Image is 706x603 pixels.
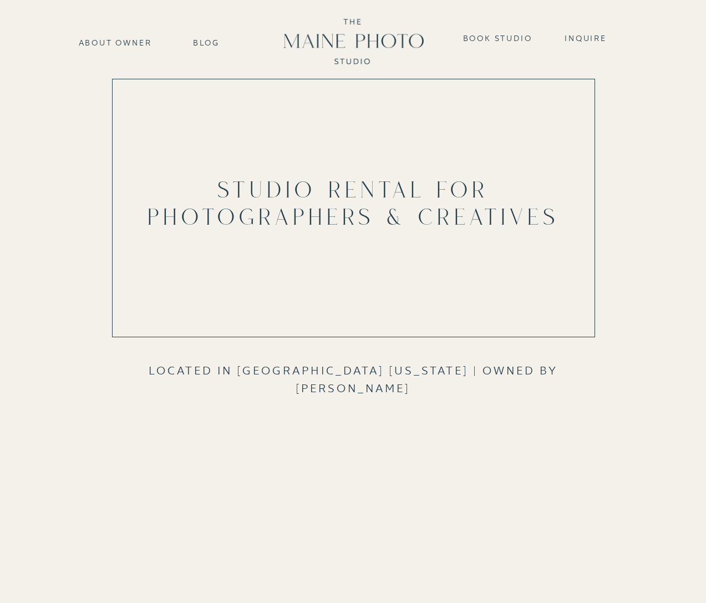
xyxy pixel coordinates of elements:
a: about Owner [75,37,156,46]
h2: Located in [GEOGRAPHIC_DATA] [US_STATE] | Owned by [PERSON_NAME] [125,362,582,424]
h1: Studio Rental for Photographers & Creatives [113,176,595,267]
video: Your browser does not support the video tag. [119,83,588,331]
a: Blog [179,37,235,46]
a: Inquire [558,32,614,42]
a: Book Studio [460,32,536,42]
